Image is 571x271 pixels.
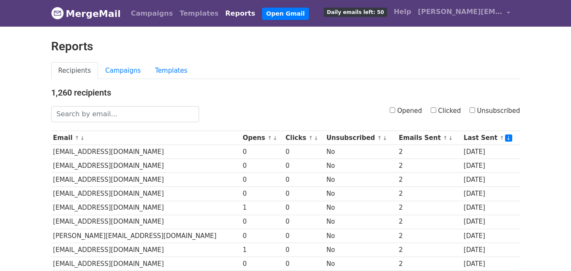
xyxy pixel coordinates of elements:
td: No [324,243,396,257]
a: ↓ [505,134,512,142]
td: 2 [397,201,462,215]
td: 0 [240,257,283,271]
td: 0 [284,257,325,271]
a: Reports [222,5,259,22]
td: [DATE] [462,159,520,173]
td: [EMAIL_ADDRESS][DOMAIN_NAME] [51,173,241,187]
td: [EMAIL_ADDRESS][DOMAIN_NAME] [51,215,241,229]
th: Clicks [284,131,325,145]
td: 0 [240,173,283,187]
td: [PERSON_NAME][EMAIL_ADDRESS][DOMAIN_NAME] [51,229,241,243]
td: 2 [397,257,462,271]
a: ↑ [500,135,504,141]
td: 2 [397,187,462,201]
td: 0 [284,145,325,159]
td: 2 [397,243,462,257]
a: ↑ [309,135,313,141]
a: Campaigns [128,5,176,22]
td: 2 [397,159,462,173]
td: [DATE] [462,243,520,257]
td: No [324,187,396,201]
a: ↓ [448,135,453,141]
a: ↓ [273,135,277,141]
a: MergeMail [51,5,121,22]
td: [DATE] [462,229,520,243]
th: Last Sent [462,131,520,145]
a: ↓ [314,135,319,141]
input: Search by email... [51,106,199,122]
th: Email [51,131,241,145]
td: 2 [397,145,462,159]
td: [DATE] [462,187,520,201]
td: 0 [284,159,325,173]
h2: Reports [51,39,520,54]
a: Open Gmail [262,8,309,20]
td: 0 [284,201,325,215]
td: No [324,257,396,271]
a: ↑ [75,135,79,141]
th: Opens [240,131,283,145]
label: Clicked [431,106,461,116]
td: [EMAIL_ADDRESS][DOMAIN_NAME] [51,201,241,215]
td: 0 [284,229,325,243]
th: Unsubscribed [324,131,396,145]
a: Recipients [51,62,98,79]
td: [DATE] [462,201,520,215]
td: 0 [240,215,283,229]
img: MergeMail logo [51,7,64,19]
span: [PERSON_NAME][EMAIL_ADDRESS][DOMAIN_NAME] [418,7,503,17]
a: ↓ [382,135,387,141]
td: [EMAIL_ADDRESS][DOMAIN_NAME] [51,257,241,271]
label: Opened [390,106,422,116]
a: [PERSON_NAME][EMAIL_ADDRESS][DOMAIN_NAME] [415,3,514,23]
td: 0 [284,173,325,187]
a: Campaigns [98,62,148,79]
td: No [324,145,396,159]
input: Clicked [431,107,436,113]
span: Daily emails left: 50 [324,8,387,17]
th: Emails Sent [397,131,462,145]
td: [EMAIL_ADDRESS][DOMAIN_NAME] [51,145,241,159]
label: Unsubscribed [470,106,520,116]
td: [EMAIL_ADDRESS][DOMAIN_NAME] [51,187,241,201]
td: No [324,229,396,243]
td: 2 [397,173,462,187]
a: ↑ [377,135,382,141]
td: 0 [240,187,283,201]
input: Opened [390,107,395,113]
h4: 1,260 recipients [51,88,520,98]
td: [EMAIL_ADDRESS][DOMAIN_NAME] [51,159,241,173]
a: Templates [176,5,222,22]
td: 0 [284,243,325,257]
td: [DATE] [462,215,520,229]
td: 1 [240,201,283,215]
a: ↓ [80,135,85,141]
td: 2 [397,215,462,229]
td: No [324,159,396,173]
td: [DATE] [462,145,520,159]
a: Help [391,3,415,20]
td: 0 [284,187,325,201]
td: [EMAIL_ADDRESS][DOMAIN_NAME] [51,243,241,257]
td: 1 [240,243,283,257]
a: ↑ [268,135,272,141]
input: Unsubscribed [470,107,475,113]
td: 0 [284,215,325,229]
a: Templates [148,62,194,79]
td: No [324,173,396,187]
td: 0 [240,145,283,159]
td: 0 [240,229,283,243]
a: ↑ [443,135,448,141]
td: [DATE] [462,173,520,187]
td: 0 [240,159,283,173]
td: No [324,201,396,215]
td: No [324,215,396,229]
a: Daily emails left: 50 [320,3,390,20]
td: 2 [397,229,462,243]
td: [DATE] [462,257,520,271]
